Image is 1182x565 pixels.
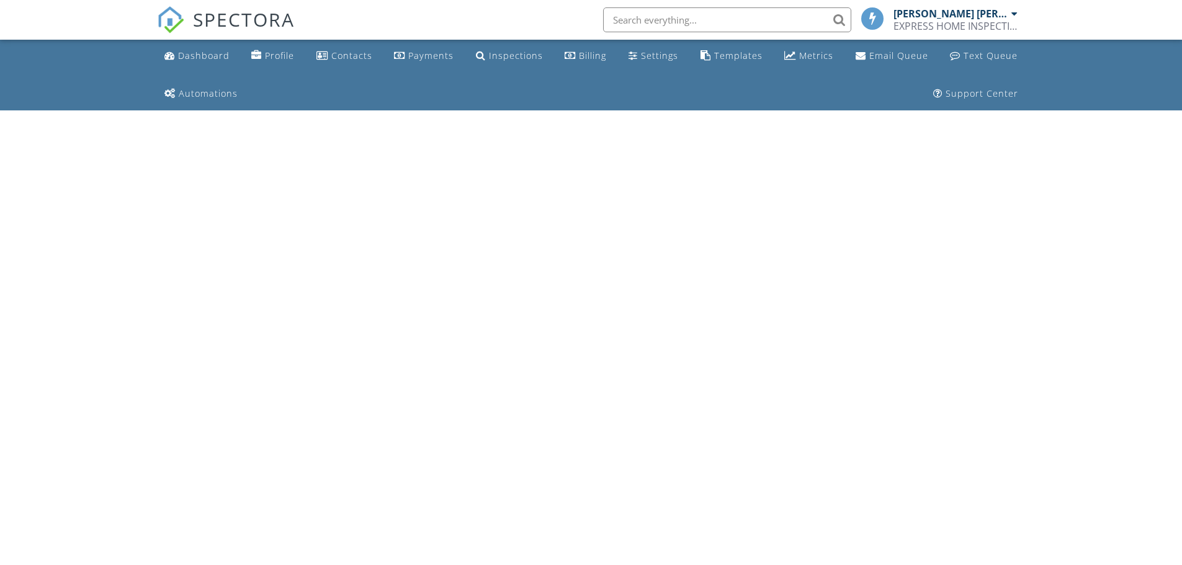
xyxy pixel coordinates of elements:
a: Company Profile [246,45,299,68]
div: Dashboard [178,50,230,61]
div: Support Center [946,87,1018,99]
a: Billing [560,45,611,68]
div: Profile [265,50,294,61]
a: Templates [696,45,768,68]
a: Automations (Basic) [159,82,243,105]
div: Payments [408,50,454,61]
div: Contacts [331,50,372,61]
input: Search everything... [603,7,851,32]
a: Contacts [311,45,377,68]
div: Billing [579,50,606,61]
a: Dashboard [159,45,235,68]
a: Payments [389,45,459,68]
div: EXPRESS HOME INSPECTIONS, LLc [893,20,1018,32]
div: Templates [714,50,763,61]
a: Settings [624,45,683,68]
div: Text Queue [964,50,1018,61]
div: Automations [179,87,238,99]
a: SPECTORA [157,17,295,43]
div: [PERSON_NAME] [PERSON_NAME] [893,7,1008,20]
a: Metrics [779,45,838,68]
a: Support Center [928,82,1023,105]
a: Text Queue [945,45,1023,68]
a: Inspections [471,45,548,68]
div: Email Queue [869,50,928,61]
div: Settings [641,50,678,61]
div: Metrics [799,50,833,61]
div: Inspections [489,50,543,61]
span: SPECTORA [193,6,295,32]
a: Email Queue [851,45,933,68]
img: The Best Home Inspection Software - Spectora [157,6,184,33]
